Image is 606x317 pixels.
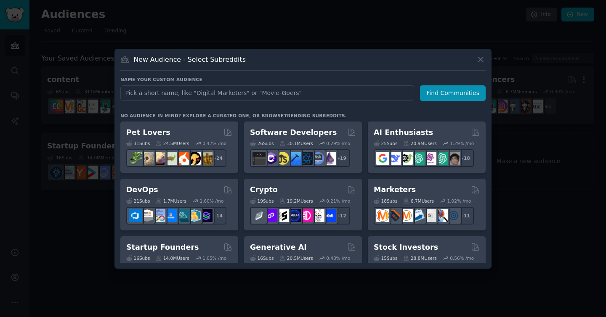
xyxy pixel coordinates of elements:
img: platformengineering [176,209,189,222]
img: PlatformEngineers [199,209,213,222]
div: 25 Sub s [374,140,397,146]
img: dogbreed [199,152,213,165]
div: 24.5M Users [156,140,189,146]
img: turtle [164,152,177,165]
img: Docker_DevOps [152,209,165,222]
div: 19 Sub s [250,198,274,204]
img: Emailmarketing [412,209,425,222]
div: 21 Sub s [126,198,150,204]
div: 0.47 % /mo [202,140,226,146]
img: ballpython [141,152,154,165]
img: chatgpt_promptDesign [412,152,425,165]
img: cockatiel [176,152,189,165]
img: leopardgeckos [152,152,165,165]
div: 1.05 % /mo [202,255,226,261]
div: 1.02 % /mo [447,198,471,204]
div: 20.5M Users [279,255,313,261]
img: herpetology [129,152,142,165]
div: 19.2M Users [279,198,313,204]
h2: Generative AI [250,242,307,253]
h2: Pet Lovers [126,127,170,138]
img: AWS_Certified_Experts [141,209,154,222]
h2: DevOps [126,185,158,195]
h2: Startup Founders [126,242,199,253]
a: trending subreddits [284,113,345,118]
img: azuredevops [129,209,142,222]
div: 0.29 % /mo [326,140,350,146]
div: 30.1M Users [279,140,313,146]
img: defiblockchain [300,209,313,222]
div: 6.7M Users [403,198,434,204]
h2: Software Developers [250,127,337,138]
img: content_marketing [376,209,389,222]
div: 1.7M Users [156,198,186,204]
button: Find Communities [420,85,486,101]
div: No audience in mind? Explore a curated one, or browse . [120,113,347,119]
img: iOSProgramming [288,152,301,165]
img: software [252,152,266,165]
img: elixir [323,152,336,165]
img: bigseo [388,209,401,222]
div: + 11 [456,207,474,225]
div: 31 Sub s [126,140,150,146]
img: GoogleGeminiAI [376,152,389,165]
img: MarketingResearch [435,209,448,222]
img: reactnative [300,152,313,165]
div: 28.8M Users [403,255,436,261]
img: chatgpt_prompts_ [435,152,448,165]
img: PetAdvice [188,152,201,165]
img: csharp [264,152,277,165]
img: OpenAIDev [423,152,436,165]
img: ethfinance [252,209,266,222]
h2: Stock Investors [374,242,438,253]
input: Pick a short name, like "Digital Marketers" or "Movie-Goers" [120,85,414,101]
div: 0.48 % /mo [326,255,350,261]
h3: New Audience - Select Subreddits [134,55,246,64]
img: AskMarketing [400,209,413,222]
div: 16 Sub s [126,255,150,261]
div: 0.21 % /mo [326,198,350,204]
img: web3 [288,209,301,222]
div: + 12 [332,207,350,225]
h2: AI Enthusiasts [374,127,433,138]
img: CryptoNews [311,209,324,222]
h2: Marketers [374,185,416,195]
div: + 24 [209,149,226,167]
img: aws_cdk [188,209,201,222]
div: 20.9M Users [403,140,436,146]
img: AItoolsCatalog [400,152,413,165]
img: defi_ [323,209,336,222]
img: ethstaker [276,209,289,222]
div: 1.60 % /mo [200,198,224,204]
h3: Name your custom audience [120,77,486,82]
div: 14.0M Users [156,255,189,261]
div: 26 Sub s [250,140,274,146]
div: + 14 [209,207,226,225]
img: OnlineMarketing [447,209,460,222]
img: DeepSeek [388,152,401,165]
div: 18 Sub s [374,198,397,204]
img: DevOpsLinks [164,209,177,222]
div: + 18 [456,149,474,167]
div: 1.29 % /mo [450,140,474,146]
img: learnjavascript [276,152,289,165]
img: AskComputerScience [311,152,324,165]
div: 0.56 % /mo [450,255,474,261]
h2: Crypto [250,185,278,195]
div: 16 Sub s [250,255,274,261]
img: 0xPolygon [264,209,277,222]
img: ArtificalIntelligence [447,152,460,165]
img: googleads [423,209,436,222]
div: + 19 [332,149,350,167]
div: 15 Sub s [374,255,397,261]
